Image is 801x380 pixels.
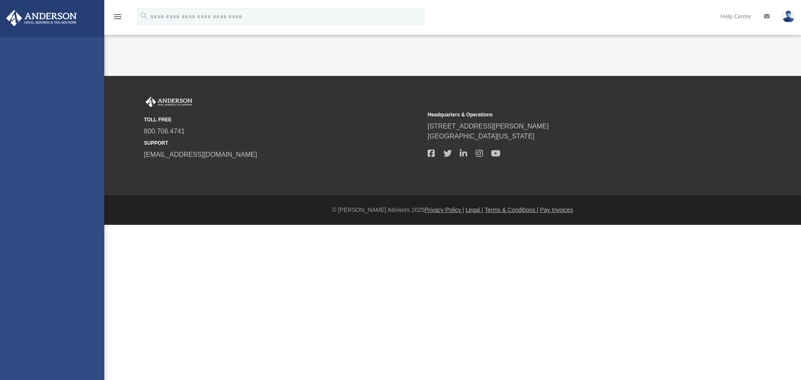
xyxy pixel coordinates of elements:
i: menu [113,12,123,22]
img: Anderson Advisors Platinum Portal [144,97,194,108]
a: [GEOGRAPHIC_DATA][US_STATE] [428,133,534,140]
i: search [139,11,149,20]
a: Pay Invoices [540,206,573,213]
a: 800.706.4741 [144,128,185,135]
a: Privacy Policy | [425,206,464,213]
a: Legal | [466,206,483,213]
img: User Pic [782,10,795,23]
img: Anderson Advisors Platinum Portal [4,10,79,26]
a: [EMAIL_ADDRESS][DOMAIN_NAME] [144,151,257,158]
div: © [PERSON_NAME] Advisors 2025 [104,206,801,214]
a: [STREET_ADDRESS][PERSON_NAME] [428,123,549,130]
small: Headquarters & Operations [428,111,705,118]
a: Terms & Conditions | [485,206,539,213]
small: TOLL FREE [144,116,422,123]
small: SUPPORT [144,139,422,147]
a: menu [113,16,123,22]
